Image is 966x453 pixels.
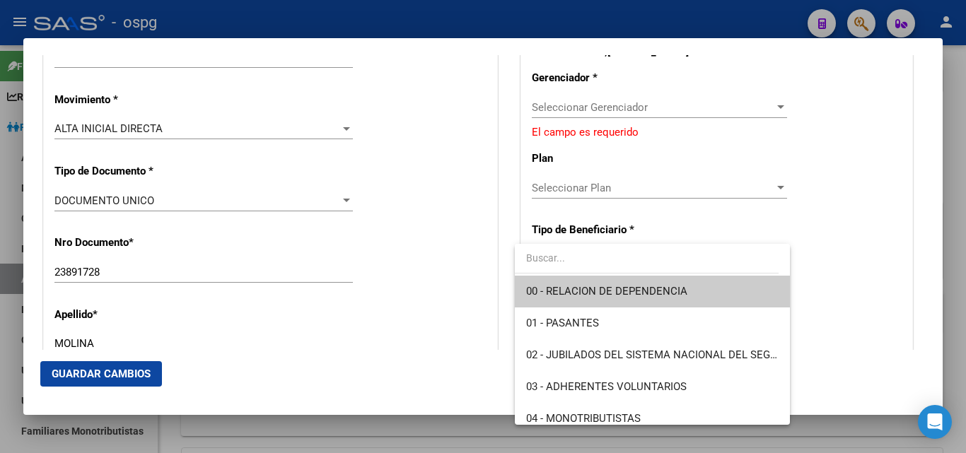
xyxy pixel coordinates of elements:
[526,380,687,393] span: 03 - ADHERENTES VOLUNTARIOS
[526,412,641,425] span: 04 - MONOTRIBUTISTAS
[918,405,952,439] div: Open Intercom Messenger
[515,243,779,273] input: dropdown search
[526,285,687,298] span: 00 - RELACION DE DEPENDENCIA
[526,317,599,329] span: 01 - PASANTES
[526,348,843,361] span: 02 - JUBILADOS DEL SISTEMA NACIONAL DEL SEGURO DE SALUD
